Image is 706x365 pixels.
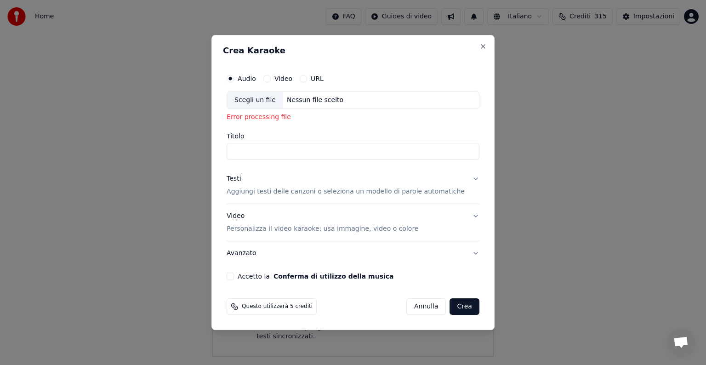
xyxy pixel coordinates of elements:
[227,187,465,196] p: Aggiungi testi delle canzoni o seleziona un modello di parole automatiche
[227,174,241,183] div: Testi
[450,298,479,315] button: Crea
[311,75,324,82] label: URL
[274,75,292,82] label: Video
[227,92,283,108] div: Scegli un file
[238,75,256,82] label: Audio
[273,273,394,279] button: Accetto la
[242,303,313,310] span: Questo utilizzerà 5 crediti
[227,113,479,122] div: Error processing file
[227,204,479,241] button: VideoPersonalizza il video karaoke: usa immagine, video o colore
[227,133,479,139] label: Titolo
[227,211,418,234] div: Video
[283,96,347,105] div: Nessun file scelto
[227,241,479,265] button: Avanzato
[227,167,479,204] button: TestiAggiungi testi delle canzoni o seleziona un modello di parole automatiche
[406,298,446,315] button: Annulla
[227,224,418,234] p: Personalizza il video karaoke: usa immagine, video o colore
[223,46,483,55] h2: Crea Karaoke
[238,273,393,279] label: Accetto la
